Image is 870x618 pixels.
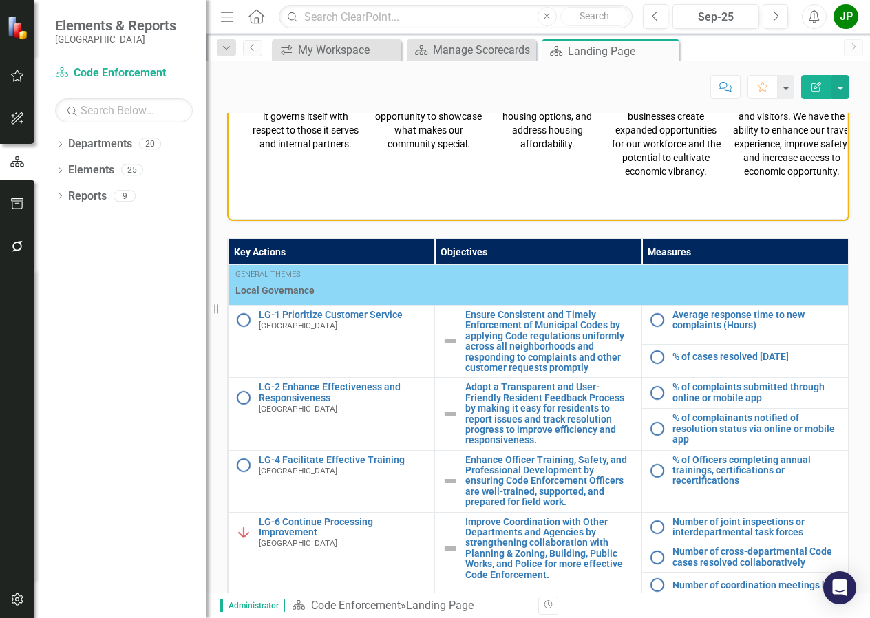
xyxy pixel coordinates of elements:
[649,312,666,328] img: No Information
[672,455,841,487] a: % of Officers completing annual trainings, certifications or recertifications
[229,512,435,598] td: Double-Click to Edit Right Click for Context Menu
[580,10,609,21] span: Search
[672,352,841,362] a: % of cases resolved [DATE]
[7,15,31,39] img: ClearPoint Strategy
[247,83,365,149] span: The success of any great City is dependent upon how it governs itself with respect to those it se...
[229,306,435,378] td: Double-Click to Edit Right Click for Context Menu
[495,83,600,149] span: Invest in our neighborhoods, increase housing options, and address housing affordability.
[560,7,629,26] button: Search
[442,333,458,350] img: Not Defined
[641,378,848,409] td: Double-Click to Edit Right Click for Context Menu
[435,512,641,598] td: Double-Click to Edit Right Click for Context Menu
[672,517,841,538] a: Number of joint inspections or interdepartmental task forces
[465,310,634,373] a: Ensure Consistent and Timely Enforcement of Municipal Codes by applying Code regulations uniforml...
[649,549,666,566] img: No Information
[259,538,337,548] span: [GEOGRAPHIC_DATA]
[641,345,848,378] td: Double-Click to Edit Right Click for Context Menu
[121,164,143,176] div: 25
[55,98,193,122] input: Search Below...
[649,385,666,401] img: No Information
[311,599,401,612] a: Code Enforcement
[114,190,136,202] div: 9
[641,409,848,451] td: Double-Click to Edit Right Click for Context Menu
[229,450,435,512] td: Double-Click to Edit Right Click for Context Menu
[641,573,848,598] td: Double-Click to Edit Right Click for Context Menu
[259,517,427,538] a: LG-6 Continue Processing Improvement
[568,43,676,60] div: Landing Page
[55,65,193,81] a: Code Enforcement
[672,413,841,445] a: % of complainants notified of resolution status via online or mobile app
[410,41,533,58] a: Manage Scorecards
[435,378,641,450] td: Double-Click to Edit Right Click for Context Menu
[649,349,666,365] img: No Information
[259,382,427,403] a: LG-2 Enhance Effectiveness and Responsiveness
[68,136,132,152] a: Departments
[68,189,107,204] a: Reports
[672,310,841,331] a: Average response time to new complaints (Hours)
[435,450,641,512] td: Double-Click to Edit Right Click for Context Menu
[259,455,427,465] a: LG-4 Facilitate Effective Training
[259,310,427,320] a: LG-1 Prioritize Customer Service
[649,462,666,479] img: No Information
[641,512,848,542] td: Double-Click to Edit Right Click for Context Menu
[259,466,337,476] span: [GEOGRAPHIC_DATA]
[641,306,848,345] td: Double-Click to Edit Right Click for Context Menu
[672,546,841,568] a: Number of cross-departmental Code cases resolved collaboratively
[68,162,114,178] a: Elements
[235,524,252,541] img: Below Plan
[672,580,841,590] a: Number of coordination meetings held
[641,450,848,512] td: Double-Click to Edit Right Click for Context Menu
[649,420,666,437] img: No Information
[229,265,849,306] td: Double-Click to Edit
[442,540,458,557] img: Not Defined
[649,577,666,593] img: No Information
[677,9,754,25] div: Sep-25
[834,4,858,29] button: JP
[55,34,176,45] small: [GEOGRAPHIC_DATA]
[672,4,759,29] button: Sep-25
[139,138,161,150] div: 20
[235,312,252,328] img: No Information
[823,571,856,604] div: Open Intercom Messenger
[292,598,528,614] div: »
[442,473,458,489] img: Not Defined
[275,41,398,58] a: My Workspace
[465,455,634,508] a: Enhance Officer Training, Safety, and Professional Development by ensuring Code Enforcement Offic...
[435,306,641,378] td: Double-Click to Edit Right Click for Context Menu
[279,5,633,29] input: Search ClearPoint...
[442,406,458,423] img: Not Defined
[406,599,474,612] div: Landing Page
[298,41,398,58] div: My Workspace
[433,41,533,58] div: Manage Scorecards
[55,17,176,34] span: Elements & Reports
[235,457,252,473] img: No Information
[465,382,634,445] a: Adopt a Transparent and User-Friendly Resident Feedback Process by making it easy for residents t...
[672,382,841,403] a: % of complaints submitted through online or mobile app
[259,321,337,330] span: [GEOGRAPHIC_DATA]
[259,404,337,414] span: [GEOGRAPHIC_DATA]
[612,56,721,177] span: Retaining existing businesses, attracting new industry, and supporting small businesses create ex...
[375,83,482,149] span: Focusing on community appearance is an opportunity to showcase what makes our community special.
[465,517,634,580] a: Improve Coordination with Other Departments and Agencies by strengthening collaboration with Plan...
[235,269,841,280] div: General Themes
[733,56,851,177] span: How we move within our community and throughout the region can make a difference to our residents...
[649,519,666,535] img: No Information
[235,390,252,406] img: No Information
[220,599,285,612] span: Administrator
[229,378,435,450] td: Double-Click to Edit Right Click for Context Menu
[641,542,848,573] td: Double-Click to Edit Right Click for Context Menu
[235,284,841,297] span: Local Governance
